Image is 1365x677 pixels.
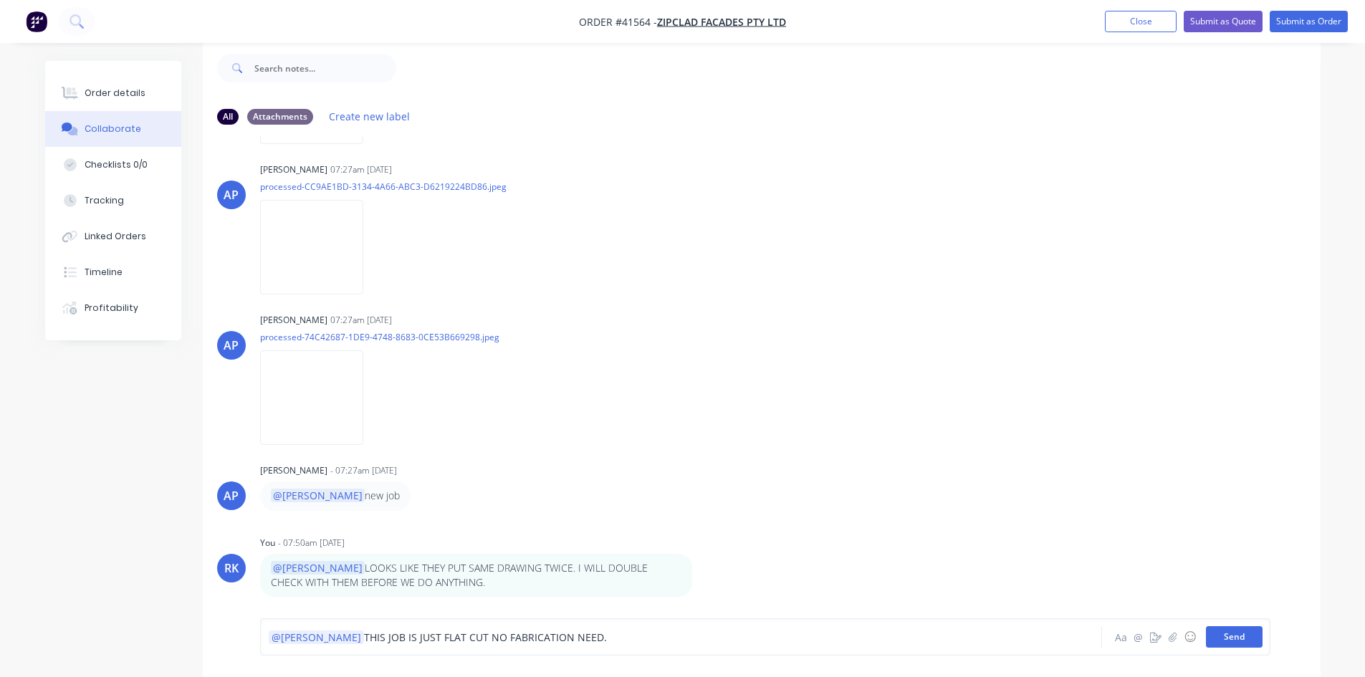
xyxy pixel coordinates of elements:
button: Close [1105,11,1177,32]
div: AP [224,487,239,504]
div: Collaborate [85,123,141,135]
button: @ [1130,628,1147,645]
div: Tracking [85,194,124,207]
div: Timeline [85,266,123,279]
button: Submit as Order [1270,11,1348,32]
button: Send [1206,626,1263,648]
div: AP [224,186,239,203]
div: 07:27am [DATE] [330,163,392,176]
button: Aa [1113,628,1130,645]
div: All [217,109,239,125]
div: [PERSON_NAME] [260,464,327,477]
button: Submit as Quote [1184,11,1263,32]
div: Linked Orders [85,230,146,243]
button: Checklists 0/0 [45,147,181,183]
div: Profitability [85,302,138,315]
p: new job [271,489,400,503]
div: [PERSON_NAME] [260,314,327,327]
p: LOOKS LIKE THEY PUT SAME DRAWING TWICE. I WILL DOUBLE CHECK WITH THEM BEFORE WE DO ANYTHING. [271,561,681,590]
button: Timeline [45,254,181,290]
div: - 07:27am [DATE] [330,464,397,477]
div: [PERSON_NAME] [260,163,327,176]
div: Order details [85,87,145,100]
div: You [260,537,275,549]
button: ☺ [1182,628,1199,645]
button: Create new label [322,107,418,126]
p: processed-74C42687-1DE9-4748-8683-0CE53B669298.jpeg [260,331,499,343]
button: Order details [45,75,181,111]
button: Linked Orders [45,219,181,254]
div: AP [224,337,239,354]
div: Checklists 0/0 [85,158,148,171]
span: THIS JOB IS JUST FLAT CUT NO FABRICATION NEED. [364,630,607,644]
input: Search notes... [254,54,396,82]
p: processed-CC9AE1BD-3134-4A66-ABC3-D6219224BD86.jpeg [260,181,507,193]
button: Collaborate [45,111,181,147]
button: Tracking [45,183,181,219]
div: 07:27am [DATE] [330,314,392,327]
button: Profitability [45,290,181,326]
div: Attachments [247,109,313,125]
span: @[PERSON_NAME] [272,630,361,644]
span: @[PERSON_NAME] [271,561,365,575]
div: - 07:50am [DATE] [278,537,345,549]
span: @[PERSON_NAME] [271,489,365,502]
span: Order #41564 - [579,15,657,29]
img: Factory [26,11,47,32]
a: Zipclad Facades Pty Ltd [657,15,786,29]
div: RK [224,560,239,577]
